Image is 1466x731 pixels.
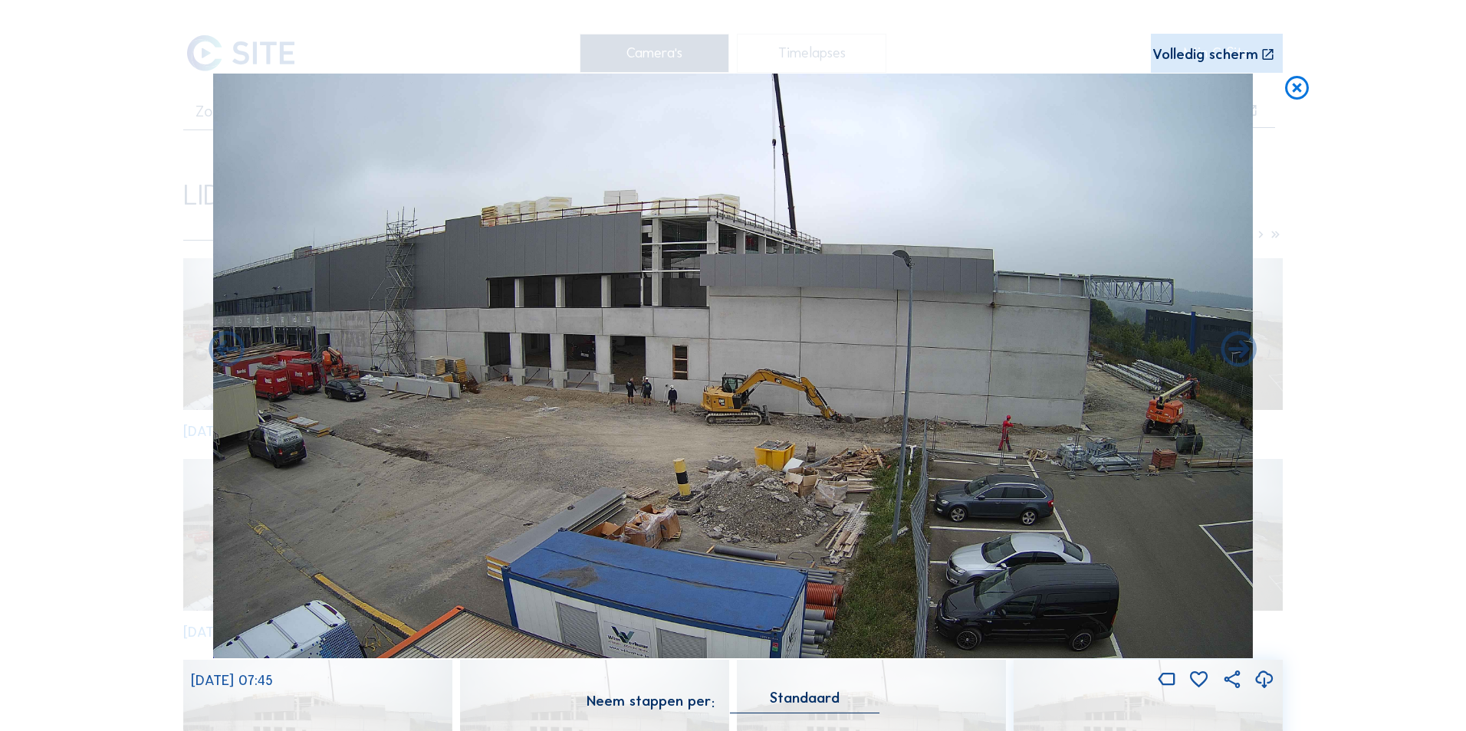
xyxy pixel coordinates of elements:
i: Forward [205,329,248,372]
div: Neem stappen per: [587,694,715,709]
i: Back [1218,329,1261,372]
img: Image [213,74,1254,658]
span: [DATE] 07:45 [191,671,273,689]
div: Standaard [770,691,840,705]
div: Standaard [730,691,879,713]
div: Volledig scherm [1152,48,1258,63]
